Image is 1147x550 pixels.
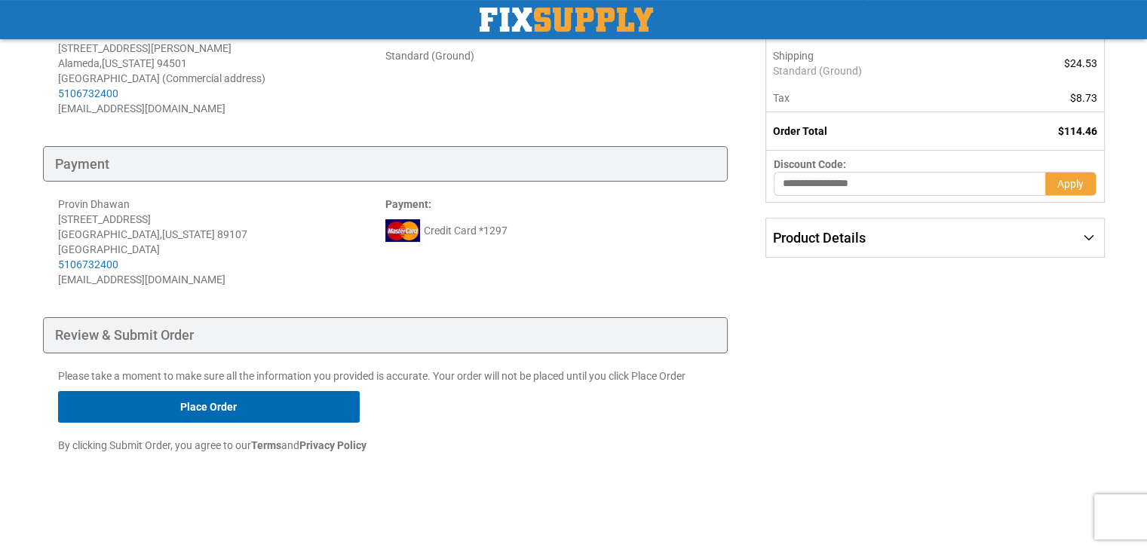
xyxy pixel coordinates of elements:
strong: Terms [251,439,281,451]
span: Standard (Ground) [773,63,980,78]
span: [US_STATE] [162,228,215,240]
div: Standard (Ground) [385,48,713,63]
button: Apply [1045,172,1096,196]
span: Discount Code: [774,158,846,170]
strong: Order Total [773,125,827,137]
span: Payment [385,198,428,210]
a: store logo [480,8,653,32]
p: By clicking Submit Order, you agree to our and [58,438,713,453]
th: Tax [766,84,989,112]
div: Provin Dhawan [STREET_ADDRESS] [GEOGRAPHIC_DATA] , 89107 [GEOGRAPHIC_DATA] [58,197,385,272]
span: [EMAIL_ADDRESS][DOMAIN_NAME] [58,273,225,286]
a: 5106732400 [58,258,118,270]
span: [EMAIL_ADDRESS][DOMAIN_NAME] [58,102,225,115]
button: Place Order [58,391,360,423]
div: Payment [43,146,728,182]
strong: : [385,198,431,210]
img: mc.png [385,219,420,242]
img: Fix Industrial Supply [480,8,653,32]
div: Credit Card *1297 [385,219,713,242]
span: Shipping [773,50,814,62]
span: [US_STATE] [102,57,155,69]
div: Review & Submit Order [43,317,728,353]
span: $114.46 [1058,125,1097,137]
a: 5106732400 [58,87,118,99]
span: Apply [1057,178,1084,190]
span: Product Details [773,230,866,246]
span: $8.73 [1070,92,1097,104]
span: $24.53 [1064,57,1097,69]
strong: Privacy Policy [299,439,366,451]
address: Provin Dhawan [STREET_ADDRESS][PERSON_NAME] Alameda , 94501 [GEOGRAPHIC_DATA] (Commercial address) [58,26,385,116]
p: Please take a moment to make sure all the information you provided is accurate. Your order will n... [58,368,713,383]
